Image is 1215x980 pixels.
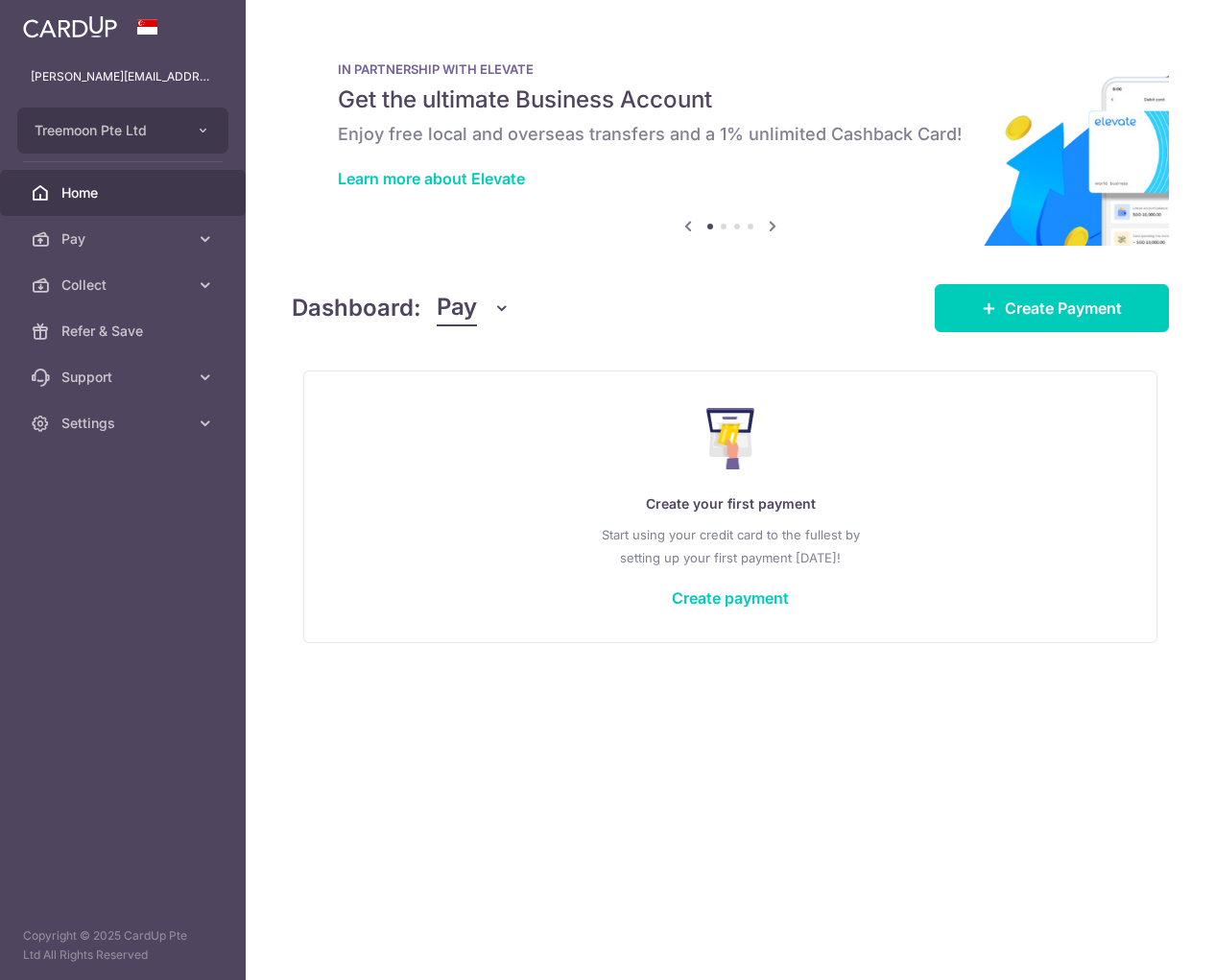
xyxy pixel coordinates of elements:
span: Settings [61,414,188,433]
button: Treemoon Pte Ltd [17,108,228,154]
p: IN PARTNERSHIP WITH ELEVATE [338,61,1123,77]
button: Pay [437,290,511,326]
a: Create Payment [935,284,1169,332]
span: Create Payment [1005,297,1122,320]
img: Renovation banner [292,31,1169,246]
p: Create your first payment [343,492,1118,515]
span: Pay [437,290,477,326]
h5: Get the ultimate Business Account [338,84,1123,115]
img: Make Payment [706,408,755,469]
span: Home [61,183,188,203]
span: Support [61,368,188,387]
a: Learn more about Elevate [338,169,525,188]
h6: Enjoy free local and overseas transfers and a 1% unlimited Cashback Card! [338,123,1123,146]
span: Refer & Save [61,322,188,341]
h4: Dashboard: [292,291,421,325]
p: Start using your credit card to the fullest by setting up your first payment [DATE]! [343,523,1118,569]
p: [PERSON_NAME][EMAIL_ADDRESS][DOMAIN_NAME] [31,67,215,86]
span: Collect [61,275,188,295]
span: Treemoon Pte Ltd [35,121,177,140]
span: Pay [61,229,188,249]
img: CardUp [23,15,117,38]
a: Create payment [672,588,789,608]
